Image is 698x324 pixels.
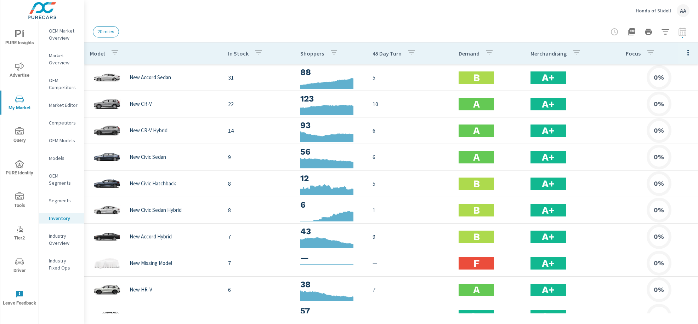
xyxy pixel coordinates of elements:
img: glamour [93,279,121,300]
p: New Accord Sedan [130,74,171,81]
span: PURE Identity [2,160,36,177]
span: Tools [2,192,36,210]
h3: 93 [300,119,361,131]
img: glamour [93,93,121,115]
h2: A [473,284,480,296]
p: OEM Segments [49,172,78,186]
h3: 43 [300,225,361,237]
p: Industry Fixed Ops [49,257,78,271]
h3: 12 [300,172,361,184]
span: 20 miles [93,29,119,34]
div: Market Overview [39,50,84,68]
p: In Stock [228,50,249,57]
h2: B [473,178,480,190]
h6: 0% [654,233,664,240]
h3: 6 [300,199,361,211]
h6: 0% [654,74,664,81]
h6: 0% [654,260,664,267]
p: Shoppers [300,50,324,57]
h2: A+ [542,310,555,323]
p: Industry Overview [49,232,78,247]
h2: B [473,231,480,243]
p: Merchandising [530,50,567,57]
h3: 123 [300,93,361,105]
h3: 38 [300,278,361,290]
h3: 56 [300,146,361,158]
p: OEM Competitors [49,77,78,91]
h2: A+ [542,71,555,84]
p: 22 [228,100,289,108]
p: Competitors [49,119,78,126]
p: New CR-V Hybrid [130,127,168,134]
div: OEM Segments [39,170,84,188]
p: 7 [373,285,447,294]
img: glamour [93,226,121,247]
h6: 0% [654,100,664,108]
h2: A+ [542,231,555,243]
div: OEM Market Overview [39,25,84,43]
span: My Market [2,95,36,112]
h6: 0% [654,286,664,293]
p: 45 Day Turn [373,50,402,57]
p: 5 [373,179,447,188]
span: Advertise [2,62,36,80]
div: Inventory [39,213,84,224]
p: 7 [228,232,289,241]
button: "Export Report to PDF" [624,25,639,39]
h3: 88 [300,66,361,78]
p: 10 [373,100,447,108]
p: New CR-V [130,101,152,107]
p: 1 [373,206,447,214]
h2: F [473,257,479,270]
p: 9 [228,153,289,161]
p: Market Editor [49,102,78,109]
div: OEM Competitors [39,75,84,93]
img: glamour [93,120,121,141]
button: Apply Filters [658,25,673,39]
p: 5 [228,312,289,320]
h2: A+ [542,151,555,163]
h2: A+ [542,204,555,216]
h6: 0% [654,180,664,187]
p: 6 [373,126,447,135]
div: Market Editor [39,100,84,110]
p: New Missing Model [130,260,172,266]
p: 9 [373,232,447,241]
img: glamour [93,253,121,274]
h6: 0% [654,154,664,161]
p: Demand [459,50,479,57]
p: New Accord Hybrid [130,233,172,240]
h3: 57 [300,305,361,317]
p: — [373,259,447,267]
p: Model [90,50,105,57]
p: Market Overview [49,52,78,66]
h2: A+ [542,125,555,137]
h3: — [300,252,361,264]
p: 1 [373,312,447,320]
p: 14 [228,126,289,135]
p: OEM Market Overview [49,27,78,41]
p: New Civic Sedan [130,154,166,160]
span: Driver [2,258,36,275]
h2: A [473,98,480,110]
span: Tier2 [2,225,36,242]
p: 6 [228,285,289,294]
p: Inventory [49,215,78,222]
h6: 0% [654,207,664,214]
p: Models [49,155,78,162]
div: Competitors [39,117,84,128]
h2: A [473,151,480,163]
p: 8 [228,206,289,214]
h2: A+ [542,284,555,296]
h6: 0% [654,127,664,134]
h2: A+ [542,257,555,270]
p: OEM Models [49,137,78,144]
h6: 0% [654,313,664,320]
h2: A+ [542,178,555,190]
h2: B [473,204,480,216]
h2: A [473,125,480,137]
p: New Civic Sedan Hybrid [130,207,182,213]
img: glamour [93,146,121,168]
div: Industry Fixed Ops [39,255,84,273]
span: PURE Insights [2,30,36,47]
